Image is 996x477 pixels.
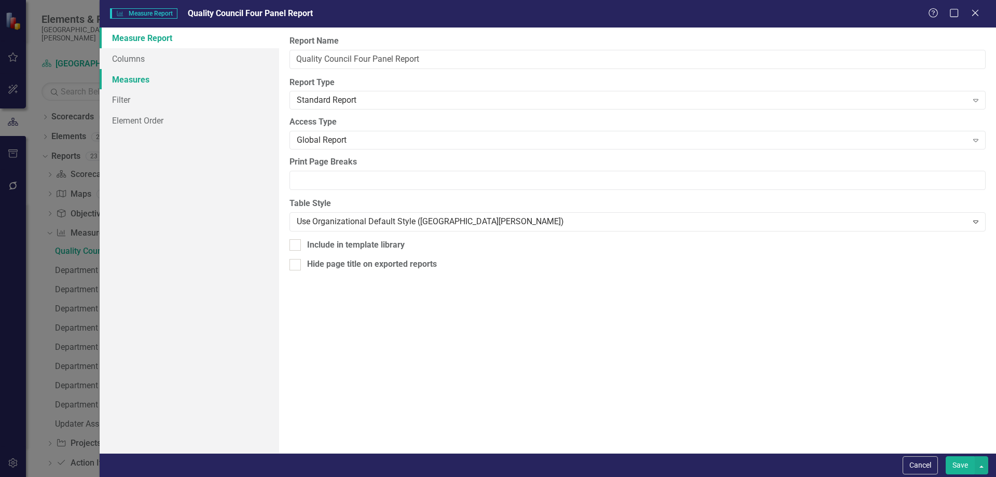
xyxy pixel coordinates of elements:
[289,116,986,128] label: Access Type
[110,8,177,19] span: Measure Report
[100,110,279,131] a: Element Order
[100,48,279,69] a: Columns
[289,50,986,69] input: Report Name
[100,69,279,90] a: Measures
[903,456,938,474] button: Cancel
[307,239,405,251] div: Include in template library
[100,28,279,48] a: Measure Report
[289,35,986,47] label: Report Name
[289,77,986,89] label: Report Type
[289,156,986,168] label: Print Page Breaks
[307,258,437,270] div: Hide page title on exported reports
[946,456,975,474] button: Save
[297,134,967,146] div: Global Report
[297,94,967,106] div: Standard Report
[188,8,313,18] span: Quality Council Four Panel Report
[289,198,986,210] label: Table Style
[100,89,279,110] a: Filter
